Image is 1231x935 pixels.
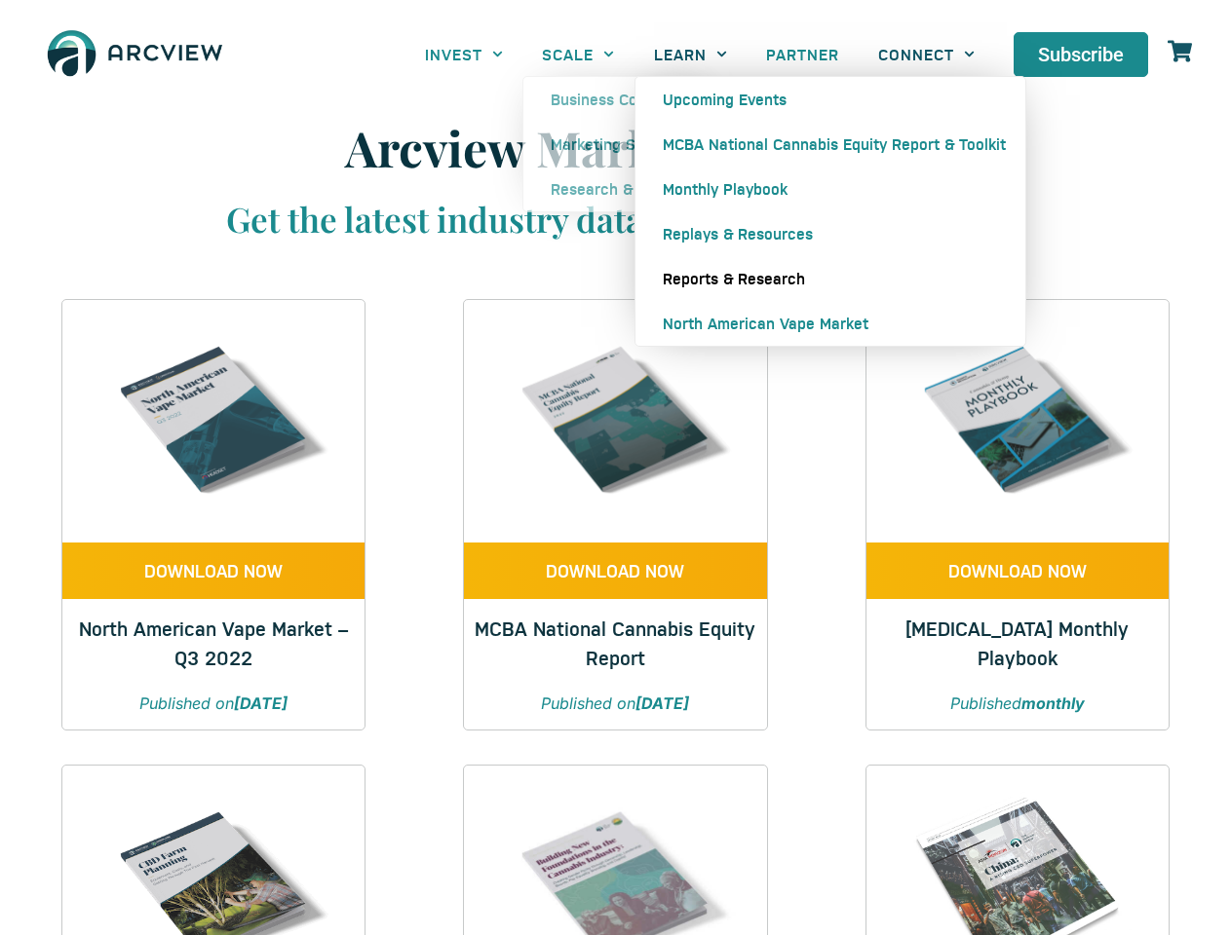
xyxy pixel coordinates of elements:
a: Marketing Services [523,122,713,167]
span: DOWNLOAD NOW [948,562,1087,580]
a: Replays & Resources [635,211,1025,256]
a: DOWNLOAD NOW [464,542,766,599]
ul: SCALE [522,76,714,212]
a: Reports & Research [635,256,1025,301]
h3: Get the latest industry data to drive your decisions [90,197,1142,242]
img: Cannabis & Hemp Monthly Playbook [897,300,1138,542]
span: DOWNLOAD NOW [546,562,684,580]
img: Q3 2022 VAPE REPORT [93,300,334,542]
span: Subscribe [1038,45,1124,64]
p: Published on [82,692,345,715]
p: Published on [483,692,747,715]
a: North American Vape Market [635,301,1025,346]
a: CONNECT [859,32,994,76]
a: Research & Insights [523,167,713,211]
strong: [DATE] [635,693,689,713]
a: Subscribe [1014,32,1148,77]
a: [MEDICAL_DATA] Monthly Playbook [905,615,1129,670]
nav: Menu [405,32,994,76]
a: Business Consulting [523,77,713,122]
a: SCALE [522,32,634,76]
a: DOWNLOAD NOW [62,542,365,599]
a: North American Vape Market – Q3 2022 [79,615,348,670]
img: The Arcview Group [39,19,231,90]
h1: Arcview Market Reports [90,119,1142,177]
a: INVEST [405,32,522,76]
ul: LEARN [635,76,1026,347]
a: PARTNER [747,32,859,76]
a: Monthly Playbook [635,167,1025,211]
strong: [DATE] [234,693,288,713]
a: Upcoming Events [635,77,1025,122]
a: LEARN [635,32,747,76]
a: DOWNLOAD NOW [866,542,1169,599]
span: DOWNLOAD NOW [144,562,283,580]
p: Published [886,692,1149,715]
a: MCBA National Cannabis Equity Report [475,615,755,670]
strong: monthly [1021,693,1085,713]
a: MCBA National Cannabis Equity Report & Toolkit [635,122,1025,167]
